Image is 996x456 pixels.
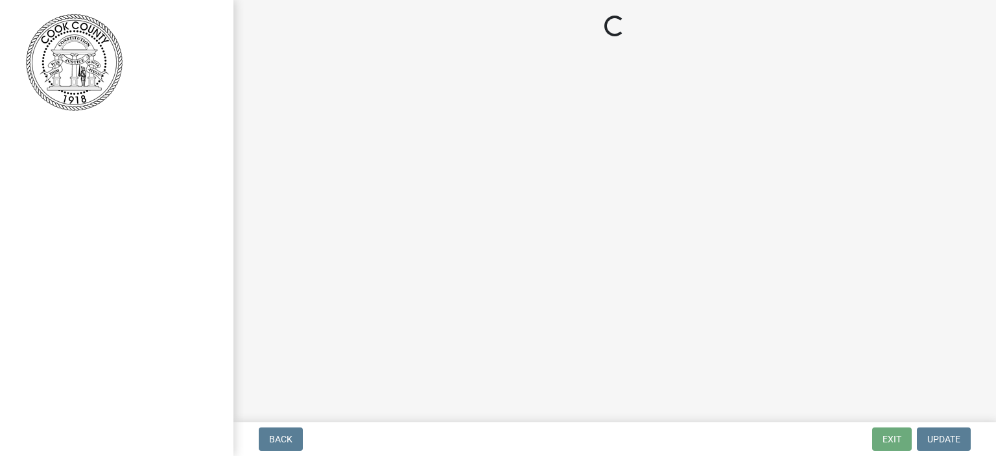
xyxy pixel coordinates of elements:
button: Update [917,427,971,451]
span: Back [269,434,292,444]
button: Exit [872,427,912,451]
span: Update [927,434,960,444]
button: Back [259,427,303,451]
img: Cook County, Georgia [26,14,123,111]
